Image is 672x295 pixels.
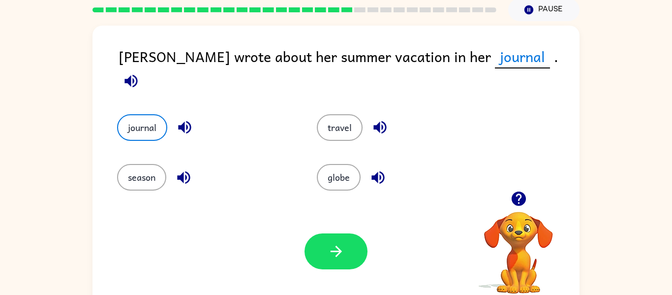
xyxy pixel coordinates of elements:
[495,45,550,68] span: journal
[117,164,166,191] button: season
[469,197,568,295] video: Your browser must support playing .mp4 files to use Literably. Please try using another browser.
[119,45,580,95] div: [PERSON_NAME] wrote about her summer vacation in her .
[317,164,361,191] button: globe
[117,114,167,141] button: journal
[317,114,363,141] button: travel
